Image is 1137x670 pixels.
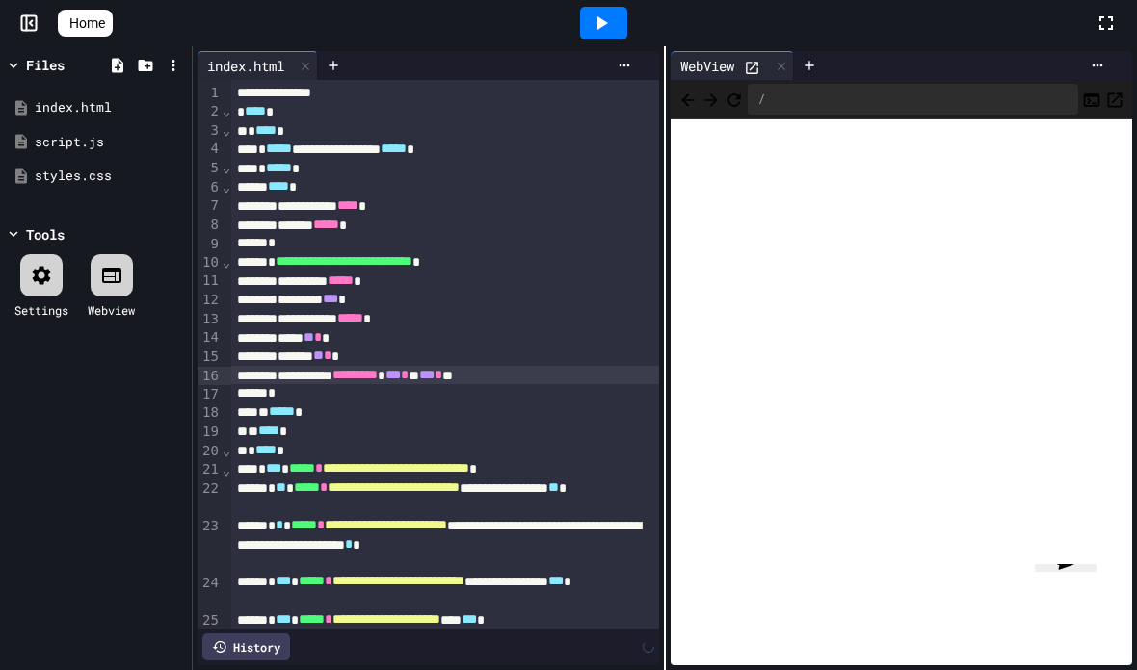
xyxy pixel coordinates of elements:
[198,611,222,631] div: 25
[222,160,231,175] span: Fold line
[198,442,222,461] div: 20
[198,291,222,310] div: 12
[198,196,222,216] div: 7
[35,98,185,117] div: index.html
[198,235,222,253] div: 9
[198,348,222,367] div: 15
[198,84,222,102] div: 1
[671,119,1132,666] iframe: Web Preview
[198,310,222,329] div: 13
[198,460,222,479] div: 21
[198,517,222,573] div: 23
[198,253,222,272] div: 10
[198,121,222,141] div: 3
[202,633,290,660] div: History
[1105,88,1124,111] button: Open in new tab
[222,103,231,118] span: Fold line
[88,301,135,319] div: Webview
[222,462,231,477] span: Fold line
[198,403,222,423] div: 18
[198,140,222,159] div: 4
[35,167,185,186] div: styles.css
[198,367,222,386] div: 16
[198,159,222,178] div: 5
[198,479,222,517] div: 22
[198,216,222,235] div: 8
[58,10,113,37] a: Home
[198,102,222,121] div: 2
[198,423,222,442] div: 19
[14,301,68,319] div: Settings
[198,271,222,291] div: 11
[222,443,231,458] span: Fold line
[198,56,294,76] div: index.html
[701,87,721,111] span: Forward
[198,178,222,197] div: 6
[26,224,65,245] div: Tools
[26,55,65,75] div: Files
[69,13,105,33] span: Home
[1082,88,1101,111] button: Console
[725,88,744,111] button: Refresh
[222,254,231,270] span: Fold line
[671,56,744,76] div: WebView
[198,385,222,403] div: 17
[35,133,185,152] div: script.js
[198,51,318,80] div: index.html
[1027,564,1121,654] iframe: chat widget
[198,574,222,611] div: 24
[198,328,222,348] div: 14
[748,84,1078,115] div: /
[222,179,231,194] span: Fold line
[678,87,698,111] span: Back
[671,51,794,80] div: WebView
[222,122,231,138] span: Fold line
